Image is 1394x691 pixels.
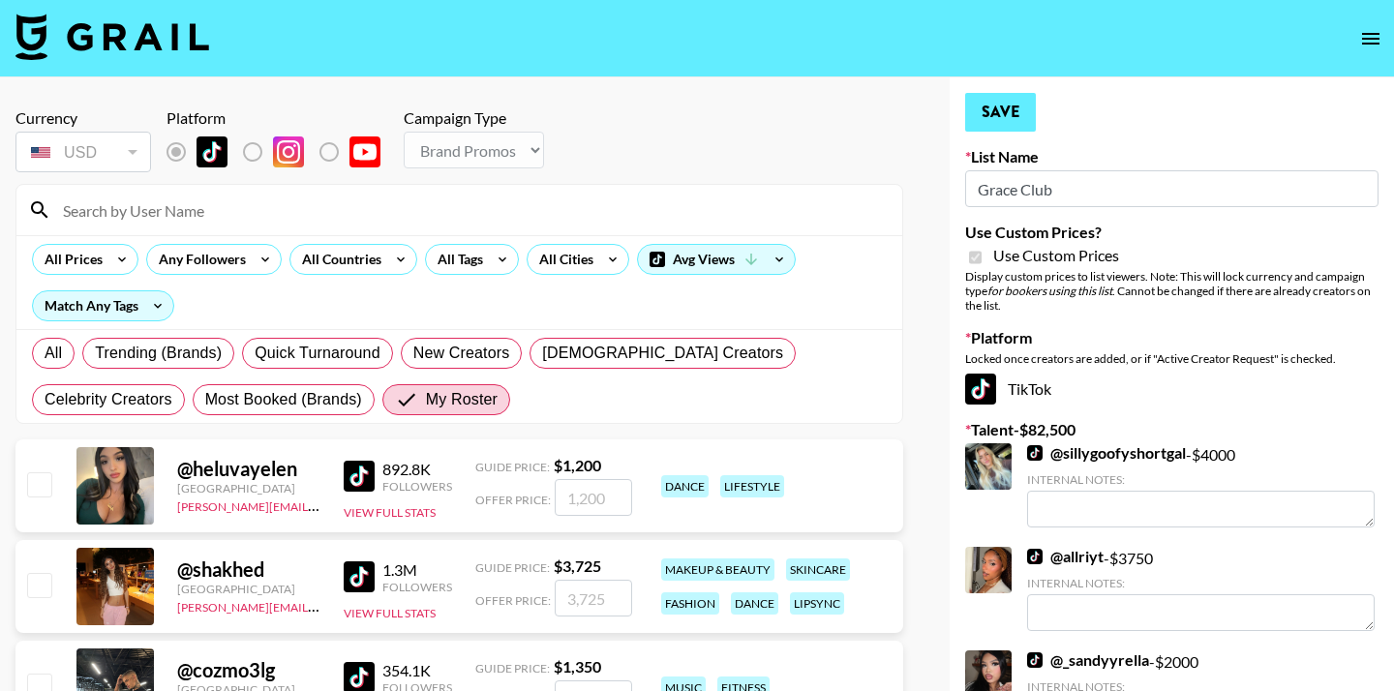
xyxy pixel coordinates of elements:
[1027,650,1149,670] a: @_sandyyrella
[993,246,1119,265] span: Use Custom Prices
[1027,576,1375,590] div: Internal Notes:
[197,136,227,167] img: TikTok
[554,456,601,474] strong: $ 1,200
[255,342,380,365] span: Quick Turnaround
[426,388,498,411] span: My Roster
[426,245,487,274] div: All Tags
[1027,652,1043,668] img: TikTok
[965,374,996,405] img: TikTok
[554,657,601,676] strong: $ 1,350
[15,108,151,128] div: Currency
[965,223,1379,242] label: Use Custom Prices?
[542,342,783,365] span: [DEMOGRAPHIC_DATA] Creators
[661,475,709,497] div: dance
[638,245,795,274] div: Avg Views
[661,558,774,581] div: makeup & beauty
[382,661,452,680] div: 354.1K
[475,460,550,474] span: Guide Price:
[554,556,601,575] strong: $ 3,725
[19,135,147,169] div: USD
[344,461,375,492] img: TikTok
[349,136,380,167] img: YouTube
[475,560,550,575] span: Guide Price:
[177,481,320,496] div: [GEOGRAPHIC_DATA]
[1351,19,1390,58] button: open drawer
[51,195,891,225] input: Search by User Name
[1027,472,1375,487] div: Internal Notes:
[475,593,551,608] span: Offer Price:
[177,496,464,514] a: [PERSON_NAME][EMAIL_ADDRESS][DOMAIN_NAME]
[661,592,719,615] div: fashion
[177,557,320,582] div: @ shakhed
[965,93,1036,132] button: Save
[45,342,62,365] span: All
[15,128,151,176] div: Currency is locked to USD
[965,420,1379,439] label: Talent - $ 82,500
[1027,549,1043,564] img: TikTok
[33,291,173,320] div: Match Any Tags
[413,342,510,365] span: New Creators
[382,479,452,494] div: Followers
[382,580,452,594] div: Followers
[344,606,436,620] button: View Full Stats
[147,245,250,274] div: Any Followers
[965,351,1379,366] div: Locked once creators are added, or if "Active Creator Request" is checked.
[790,592,844,615] div: lipsync
[167,132,396,172] div: List locked to TikTok.
[404,108,544,128] div: Campaign Type
[1027,443,1186,463] a: @sillygoofyshortgal
[1027,547,1104,566] a: @allriyt
[1027,445,1043,461] img: TikTok
[344,561,375,592] img: TikTok
[167,108,396,128] div: Platform
[45,388,172,411] span: Celebrity Creators
[555,580,632,616] input: 3,725
[382,460,452,479] div: 892.8K
[965,374,1379,405] div: TikTok
[965,147,1379,166] label: List Name
[720,475,784,497] div: lifestyle
[528,245,597,274] div: All Cities
[95,342,222,365] span: Trending (Brands)
[177,658,320,682] div: @ cozmo3lg
[1027,443,1375,527] div: - $ 4000
[290,245,385,274] div: All Countries
[965,328,1379,347] label: Platform
[382,560,452,580] div: 1.3M
[475,493,551,507] span: Offer Price:
[1027,547,1375,631] div: - $ 3750
[177,596,464,615] a: [PERSON_NAME][EMAIL_ADDRESS][DOMAIN_NAME]
[33,245,106,274] div: All Prices
[273,136,304,167] img: Instagram
[731,592,778,615] div: dance
[205,388,362,411] span: Most Booked (Brands)
[15,14,209,60] img: Grail Talent
[965,269,1379,313] div: Display custom prices to list viewers. Note: This will lock currency and campaign type . Cannot b...
[177,457,320,481] div: @ heluvayelen
[475,661,550,676] span: Guide Price:
[786,558,850,581] div: skincare
[344,505,436,520] button: View Full Stats
[177,582,320,596] div: [GEOGRAPHIC_DATA]
[555,479,632,516] input: 1,200
[987,284,1112,298] em: for bookers using this list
